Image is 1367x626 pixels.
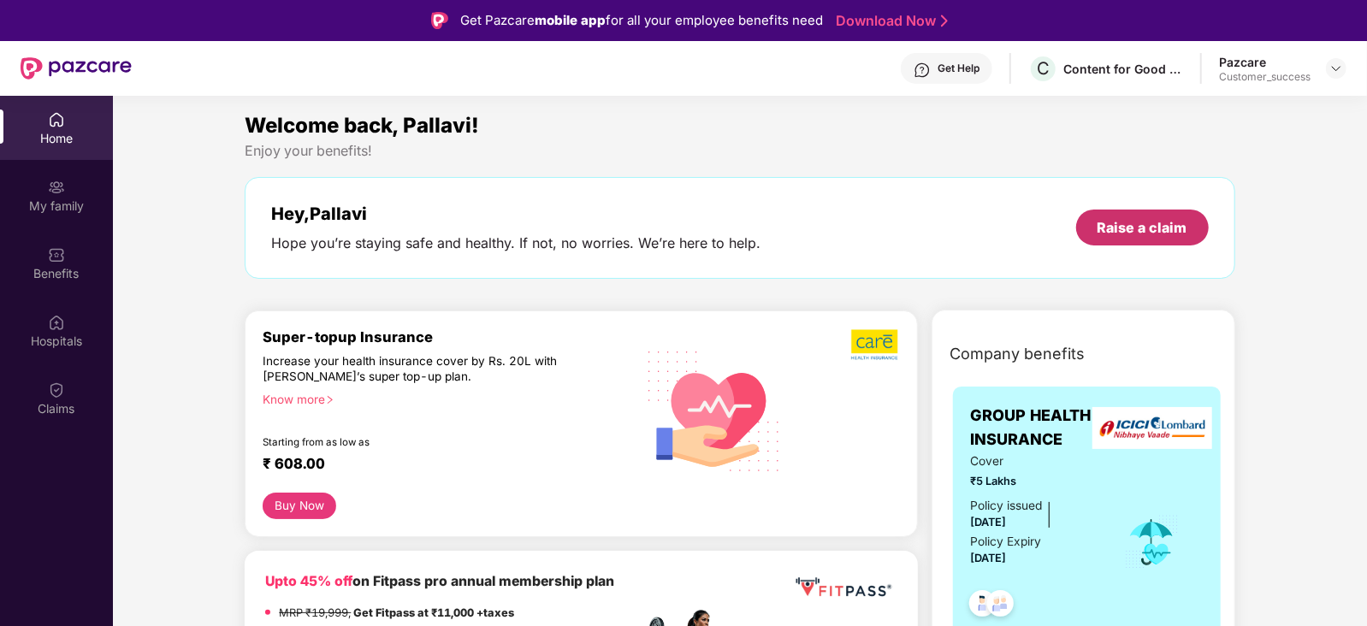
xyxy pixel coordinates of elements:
img: Logo [431,12,448,29]
img: icon [1124,514,1180,570]
div: Enjoy your benefits! [245,142,1234,160]
span: Cover [970,452,1101,471]
strong: mobile app [535,12,606,28]
span: right [325,395,334,405]
b: Upto 45% off [265,573,352,589]
div: Raise a claim [1098,218,1187,237]
div: Policy issued [970,497,1042,516]
div: Content for Good Private Limited [1063,61,1183,77]
img: svg+xml;base64,PHN2ZyBpZD0iQmVuZWZpdHMiIHhtbG5zPSJodHRwOi8vd3d3LnczLm9yZy8yMDAwL3N2ZyIgd2lkdGg9Ij... [48,246,65,263]
img: New Pazcare Logo [21,57,132,80]
img: Stroke [941,12,948,30]
img: b5dec4f62d2307b9de63beb79f102df3.png [851,328,900,361]
img: svg+xml;base64,PHN2ZyBpZD0iSG9zcGl0YWxzIiB4bWxucz0iaHR0cDovL3d3dy53My5vcmcvMjAwMC9zdmciIHdpZHRoPS... [48,314,65,331]
div: Know more [263,392,624,404]
img: svg+xml;base64,PHN2ZyB3aWR0aD0iMjAiIGhlaWdodD0iMjAiIHZpZXdCb3g9IjAgMCAyMCAyMCIgZmlsbD0ibm9uZSIgeG... [48,179,65,196]
div: Policy Expiry [970,533,1041,552]
img: svg+xml;base64,PHN2ZyBpZD0iSGVscC0zMngzMiIgeG1sbnM9Imh0dHA6Ly93d3cudzMub3JnLzIwMDAvc3ZnIiB3aWR0aD... [914,62,931,79]
a: Download Now [836,12,943,30]
div: Get Pazcare for all your employee benefits need [460,10,823,31]
div: Increase your health insurance cover by Rs. 20L with [PERSON_NAME]’s super top-up plan. [263,353,560,384]
span: [DATE] [970,552,1006,564]
img: fppp.png [792,571,895,603]
b: on Fitpass pro annual membership plan [265,573,614,589]
del: MRP ₹19,999, [279,606,351,619]
img: svg+xml;base64,PHN2ZyBpZD0iQ2xhaW0iIHhtbG5zPSJodHRwOi8vd3d3LnczLm9yZy8yMDAwL3N2ZyIgd2lkdGg9IjIwIi... [48,381,65,399]
button: Buy Now [263,493,335,519]
span: GROUP HEALTH INSURANCE [970,404,1101,452]
div: Get Help [938,62,979,75]
img: svg+xml;base64,PHN2ZyB4bWxucz0iaHR0cDovL3d3dy53My5vcmcvMjAwMC9zdmciIHhtbG5zOnhsaW5rPSJodHRwOi8vd3... [635,329,794,491]
img: svg+xml;base64,PHN2ZyBpZD0iRHJvcGRvd24tMzJ4MzIiIHhtbG5zPSJodHRwOi8vd3d3LnczLm9yZy8yMDAwL3N2ZyIgd2... [1329,62,1343,75]
div: Hey, Pallavi [271,204,760,224]
img: insurerLogo [1092,407,1212,449]
div: Pazcare [1219,54,1311,70]
span: Welcome back, Pallavi! [245,113,479,138]
div: Customer_success [1219,70,1311,84]
div: Starting from as low as [263,436,561,448]
div: ₹ 608.00 [263,455,617,475]
span: [DATE] [970,516,1006,529]
div: Hope you’re staying safe and healthy. If not, no worries. We’re here to help. [271,234,760,252]
span: ₹5 Lakhs [970,473,1101,490]
span: C [1037,58,1050,79]
strong: Get Fitpass at ₹11,000 +taxes [353,606,514,619]
div: Super-topup Insurance [263,328,634,345]
span: Company benefits [950,342,1085,366]
img: svg+xml;base64,PHN2ZyBpZD0iSG9tZSIgeG1sbnM9Imh0dHA6Ly93d3cudzMub3JnLzIwMDAvc3ZnIiB3aWR0aD0iMjAiIG... [48,111,65,128]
